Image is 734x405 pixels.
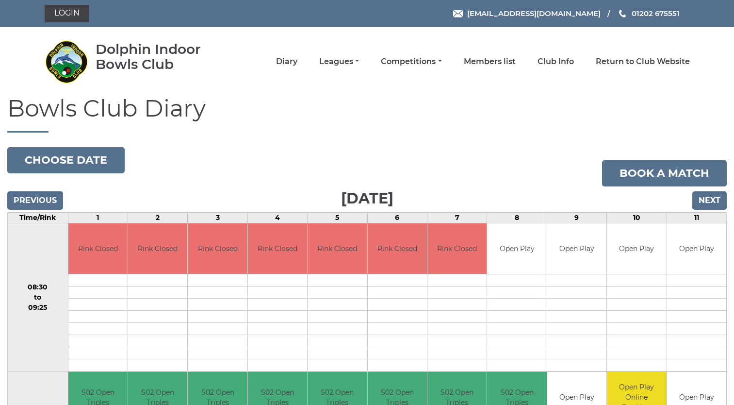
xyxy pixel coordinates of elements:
td: 6 [367,212,427,223]
button: Choose date [7,147,125,173]
td: Rink Closed [248,223,307,274]
td: Open Play [667,223,727,274]
td: 08:30 to 09:25 [8,223,68,372]
td: 2 [128,212,187,223]
td: Open Play [487,223,546,274]
td: Rink Closed [368,223,427,274]
h1: Bowls Club Diary [7,96,727,133]
td: 5 [308,212,367,223]
td: Rink Closed [308,223,367,274]
td: Open Play [607,223,666,274]
a: Diary [276,56,297,67]
td: Rink Closed [128,223,187,274]
a: Phone us 01202 675551 [618,8,680,19]
a: Leagues [319,56,359,67]
td: 7 [427,212,487,223]
a: Club Info [538,56,574,67]
a: Email [EMAIL_ADDRESS][DOMAIN_NAME] [453,8,601,19]
td: 3 [188,212,247,223]
td: 9 [547,212,606,223]
img: Phone us [619,10,626,17]
td: Time/Rink [8,212,68,223]
img: Dolphin Indoor Bowls Club [45,40,88,84]
td: Open Play [547,223,606,274]
a: Return to Club Website [596,56,690,67]
img: Email [453,10,463,17]
td: Rink Closed [68,223,128,274]
input: Previous [7,191,63,210]
a: Competitions [381,56,441,67]
a: Members list [464,56,516,67]
td: Rink Closed [427,223,487,274]
input: Next [692,191,727,210]
td: 8 [487,212,547,223]
span: 01202 675551 [632,9,680,18]
a: Login [45,5,89,22]
a: Book a match [602,160,727,186]
span: [EMAIL_ADDRESS][DOMAIN_NAME] [467,9,601,18]
td: Rink Closed [188,223,247,274]
div: Dolphin Indoor Bowls Club [96,42,229,72]
td: 1 [68,212,128,223]
td: 11 [667,212,727,223]
td: 4 [247,212,307,223]
td: 10 [607,212,667,223]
